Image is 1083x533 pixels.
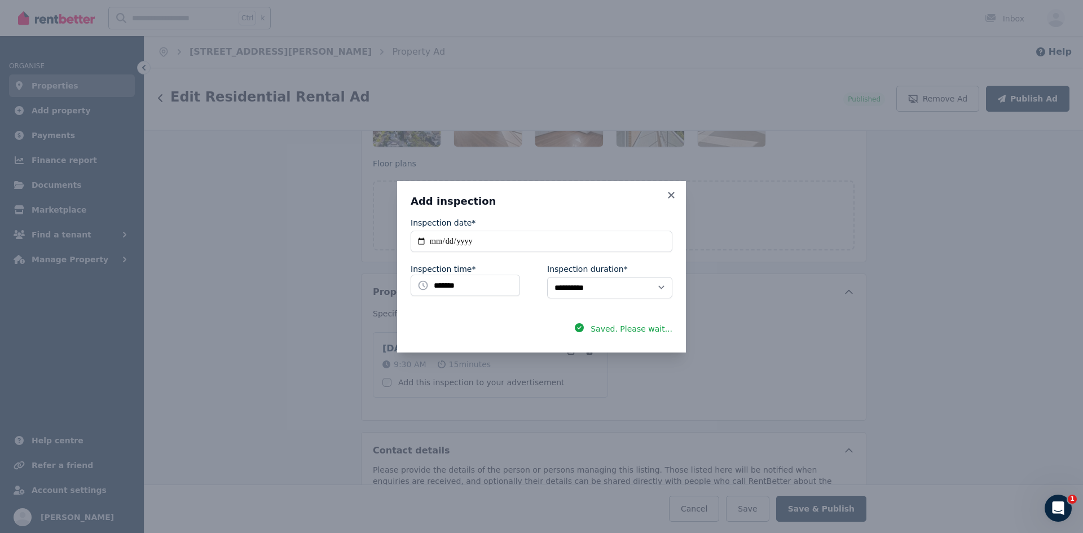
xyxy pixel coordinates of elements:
[411,217,476,228] label: Inspection date*
[547,263,628,275] label: Inspection duration*
[411,195,672,208] h3: Add inspection
[591,323,672,334] span: Saved. Please wait...
[411,263,476,275] label: Inspection time*
[1068,495,1077,504] span: 1
[1045,495,1072,522] iframe: Intercom live chat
